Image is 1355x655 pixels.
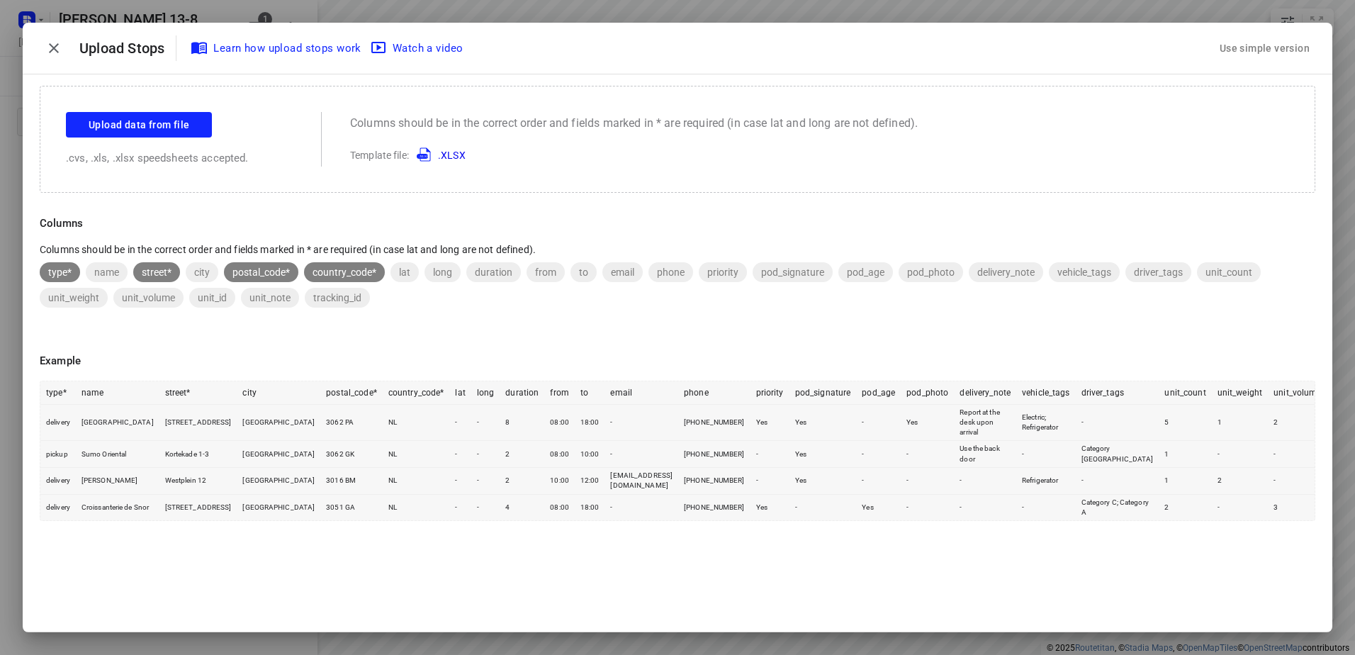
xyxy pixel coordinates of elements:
span: tracking_id [305,292,370,303]
td: [EMAIL_ADDRESS][DOMAIN_NAME] [605,468,678,495]
td: - [856,468,901,495]
span: unit_volume [113,292,184,303]
td: - [901,468,954,495]
td: Kortekade 1-3 [159,441,237,468]
td: [STREET_ADDRESS] [159,494,237,520]
td: - [1212,441,1268,468]
td: [GEOGRAPHIC_DATA] [237,441,320,468]
td: 2 [1212,468,1268,495]
p: Columns should be in the correct order and fields marked in * are required (in case lat and long ... [350,115,918,132]
td: - [750,441,789,468]
th: pod_age [856,381,901,405]
td: 08:00 [544,441,575,468]
td: Yes [789,468,857,495]
td: - [605,494,678,520]
th: vehicle_tags [1016,381,1076,405]
button: Watch a video [367,35,469,61]
td: 1 [1159,468,1211,495]
th: lat [449,381,471,405]
th: priority [750,381,789,405]
td: delivery [40,468,76,495]
td: 08:00 [544,404,575,441]
th: unit_volume [1268,381,1327,405]
td: - [449,494,471,520]
p: Example [40,353,1315,369]
td: Refrigerator [1016,468,1076,495]
td: Yes [856,494,901,520]
td: [PHONE_NUMBER] [678,494,750,520]
td: 18:00 [575,404,605,441]
td: 2 [500,468,544,495]
td: 4 [500,494,544,520]
p: Columns should be in the correct order and fields marked in * are required (in case lat and long ... [40,242,1315,257]
td: 12:00 [575,468,605,495]
p: Columns [40,215,1315,232]
td: [GEOGRAPHIC_DATA] [237,494,320,520]
td: - [449,404,471,441]
td: - [901,441,954,468]
td: - [954,494,1016,520]
td: 08:00 [544,494,575,520]
th: city [237,381,320,405]
td: 2 [1268,404,1327,441]
td: 1 [1159,441,1211,468]
th: long [471,381,500,405]
th: type* [40,381,76,405]
td: [PHONE_NUMBER] [678,468,750,495]
p: .cvs, .xls, .xlsx speedsheets accepted. [66,150,293,167]
td: - [954,468,1016,495]
span: to [570,267,597,278]
td: - [789,494,857,520]
td: - [605,404,678,441]
th: unit_weight [1212,381,1268,405]
span: priority [699,267,747,278]
td: - [471,468,500,495]
td: delivery [40,404,76,441]
span: from [527,267,565,278]
th: duration [500,381,544,405]
span: postal_code* [224,267,298,278]
td: 10:00 [575,441,605,468]
td: - [449,441,471,468]
th: name [76,381,159,405]
th: to [575,381,605,405]
td: Report at the desk upon arrival [954,404,1016,441]
td: Yes [750,404,789,441]
td: - [471,494,500,520]
td: 3062 GK [320,441,383,468]
span: name [86,267,128,278]
td: Use the back door [954,441,1016,468]
td: - [605,441,678,468]
span: pod_photo [899,267,963,278]
th: pod_photo [901,381,954,405]
a: .XLSX [411,150,466,161]
td: - [471,441,500,468]
th: postal_code* [320,381,383,405]
th: from [544,381,575,405]
span: pod_signature [753,267,833,278]
td: - [1076,404,1159,441]
td: Croissanterie de Snor [76,494,159,520]
span: delivery_note [969,267,1043,278]
td: Electric; Refrigerator [1016,404,1076,441]
span: Learn how upload stops work [193,39,361,57]
td: [GEOGRAPHIC_DATA] [76,404,159,441]
span: street* [133,267,180,278]
span: pod_age [838,267,893,278]
span: Watch a video [373,39,463,57]
th: unit_count [1159,381,1211,405]
span: duration [466,267,521,278]
span: driver_tags [1125,267,1191,278]
span: unit_count [1197,267,1261,278]
span: city [186,267,218,278]
span: long [425,267,461,278]
button: Use simple version [1214,35,1315,62]
td: NL [383,468,450,495]
span: email [602,267,643,278]
td: [PHONE_NUMBER] [678,404,750,441]
span: unit_id [189,292,235,303]
td: 10:00 [544,468,575,495]
td: Westplein 12 [159,468,237,495]
td: [GEOGRAPHIC_DATA] [237,404,320,441]
td: - [856,441,901,468]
